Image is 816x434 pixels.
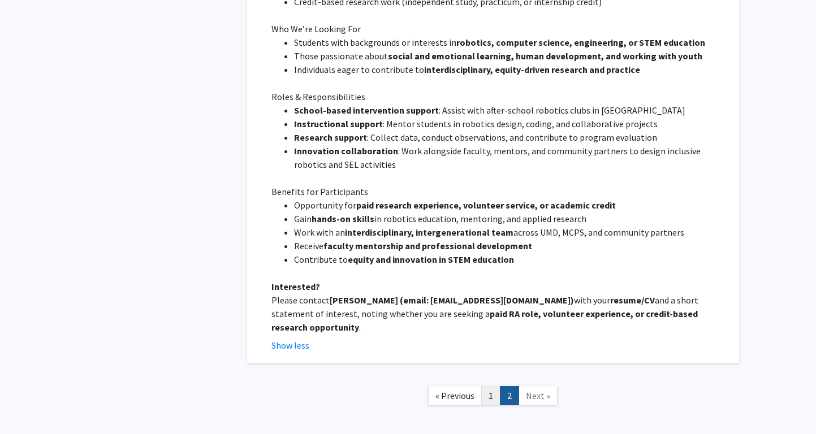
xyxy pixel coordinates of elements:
[428,386,482,406] a: Previous
[294,105,439,116] strong: School-based intervention support
[271,91,365,102] span: Roles & Responsibilities
[8,383,48,426] iframe: Chat
[435,390,474,401] span: « Previous
[294,103,723,117] li: : Assist with after-school robotics clubs in [GEOGRAPHIC_DATA]
[481,386,500,406] a: 1
[312,213,374,224] strong: hands-on skills
[348,254,514,265] strong: equity and innovation in STEM education
[323,240,532,251] strong: faculty mentorship and professional development
[294,63,723,76] li: Individuals eager to contribute to
[294,118,383,129] strong: Instructional support
[271,308,698,333] strong: paid RA role, volunteer experience, or credit-based research opportunity
[294,225,723,239] li: Work with an across UMD, MCPS, and community partners
[271,23,361,34] span: Who We’re Looking For
[294,132,367,143] strong: Research support
[519,386,558,406] a: Next Page
[359,322,361,333] span: .
[271,281,320,292] strong: Interested?
[456,37,705,48] strong: robotics, computer science, engineering, or STEM education
[345,227,513,238] strong: interdisciplinary, intergenerational team
[294,212,723,225] li: Gain in robotics education, mentoring, and applied research
[271,294,330,306] span: Please contact
[271,186,368,197] span: Benefits for Participants
[388,50,702,62] strong: social and emotional learning, human development, and working with youth
[330,294,574,306] strong: [PERSON_NAME] (email: [EMAIL_ADDRESS][DOMAIN_NAME])
[247,375,739,420] nav: Page navigation
[424,64,640,75] strong: interdisciplinary, equity-driven research and practice
[574,294,610,306] span: with your
[294,131,723,144] li: : Collect data, conduct observations, and contribute to program evaluation
[294,198,723,212] li: Opportunity for
[610,294,655,306] strong: resume/CV
[294,253,723,266] li: Contribute to
[294,144,723,171] li: : Work alongside faculty, mentors, and community partners to design inclusive robotics and SEL ac...
[294,36,723,49] li: Students with backgrounds or interests in
[294,117,723,131] li: : Mentor students in robotics design, coding, and collaborative projects
[294,239,723,253] li: Receive
[271,338,309,352] button: Show less
[294,49,723,63] li: Those passionate about
[356,199,616,211] strong: paid research experience, volunteer service, or academic credit
[500,386,519,406] a: 2
[271,294,698,319] span: and a short statement of interest, noting whether you are seeking a
[294,145,398,157] strong: Innovation collaboration
[526,390,550,401] span: Next »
